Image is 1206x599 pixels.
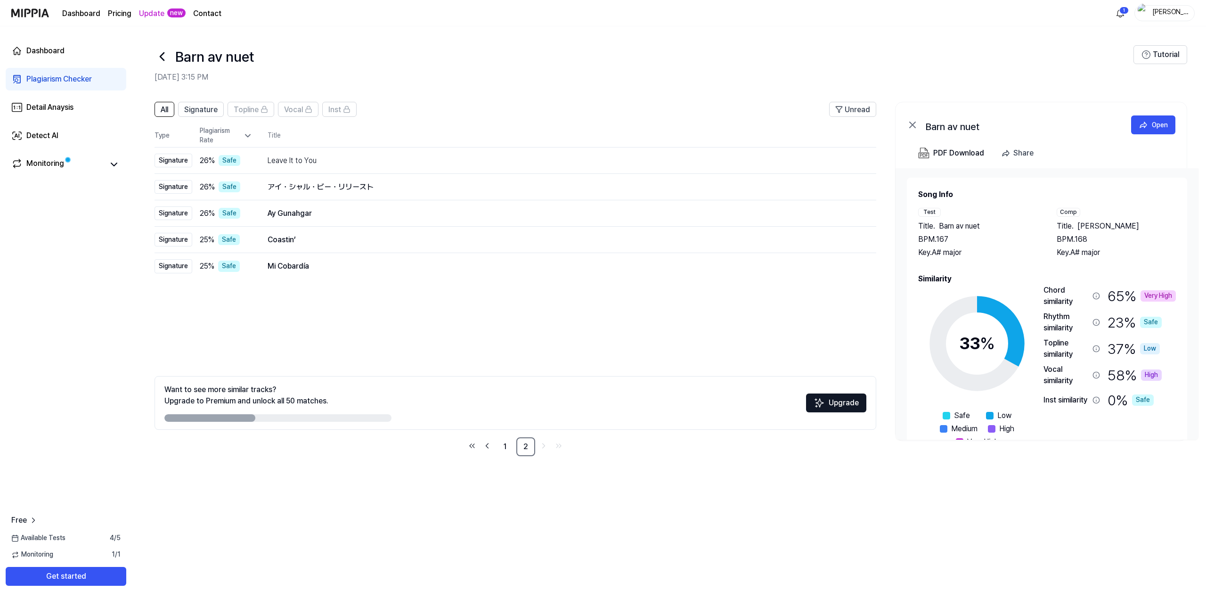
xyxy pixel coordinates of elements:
div: Very High [1141,290,1176,302]
span: 25 % [200,234,214,246]
span: [PERSON_NAME] [1077,221,1139,232]
a: Go to last page [552,439,565,452]
h2: [DATE] 3:15 PM [155,72,1133,83]
h2: Similarity [918,273,1176,285]
div: Key. A# major [1057,247,1176,258]
span: Very High [967,436,999,448]
span: 4 / 5 [110,533,121,543]
a: Go to first page [465,439,479,452]
div: Safe [219,208,240,219]
div: Leave It to You [268,155,861,166]
div: Key. A# major [918,247,1038,258]
button: Unread [829,102,876,117]
div: Signature [155,154,192,168]
div: Signature [155,206,192,221]
div: Topline similarity [1043,337,1089,360]
div: Signature [155,233,192,247]
a: Plagiarism Checker [6,68,126,90]
span: Vocal [284,104,303,115]
a: SparklesUpgrade [806,402,866,410]
div: Vocal similarity [1043,364,1089,386]
a: Detail Anaysis [6,96,126,119]
div: Ay Gunahgar [268,208,861,219]
div: 37 % [1108,337,1160,360]
a: Dashboard [62,8,100,19]
th: Type [155,124,192,148]
a: Detect AI [6,124,126,147]
div: Test [918,208,941,217]
button: profile[PERSON_NAME] [1134,5,1195,21]
img: PDF Download [918,148,929,159]
span: Barn av nuet [939,221,980,232]
button: Tutorial [1133,45,1187,64]
div: Rhythm similarity [1043,311,1089,334]
div: Chord similarity [1043,285,1089,307]
img: profile [1138,4,1149,23]
span: 26 % [200,181,215,193]
div: Plagiarism Rate [200,126,253,145]
span: 26 % [200,208,215,219]
span: % [980,333,995,353]
div: Mi Cobardía [268,261,861,272]
img: Sparkles [814,397,825,409]
div: Barn av nuet [926,119,1114,131]
div: Safe [218,261,240,272]
span: Title . [1057,221,1074,232]
span: All [161,104,168,115]
a: Go to previous page [481,439,494,452]
span: 1 / 1 [112,550,121,559]
a: Free [11,515,38,526]
div: Safe [1132,394,1154,406]
div: BPM. 167 [918,234,1038,245]
div: 65 % [1108,285,1176,307]
button: Open [1131,115,1175,134]
div: Comp [1057,208,1080,217]
span: Available Tests [11,533,65,543]
button: Get started [6,567,126,586]
a: Song InfoTestTitle.Barn av nuetBPM.167Key.A# majorCompTitle.[PERSON_NAME]BPM.168Key.A# majorSimil... [896,168,1198,440]
div: [PERSON_NAME] [1152,8,1189,18]
a: Update [139,8,164,19]
div: Safe [219,181,240,193]
div: new [167,8,186,18]
div: 58 % [1108,364,1162,386]
nav: pagination [155,437,876,456]
a: 1 [496,437,514,456]
div: 33 [959,331,995,356]
div: Coastin’ [268,234,861,246]
div: Share [1013,147,1034,159]
div: 0 % [1108,390,1154,410]
div: 23 % [1108,311,1162,334]
div: Low [1140,343,1160,354]
div: 1 [1119,7,1129,14]
span: Unread [845,104,870,115]
div: Safe [219,155,240,166]
span: 25 % [200,261,214,272]
div: Open [1152,120,1168,130]
button: Vocal [278,102,318,117]
div: アイ・シャル・ビー・リリースト [268,181,861,193]
span: Low [997,410,1011,421]
span: Safe [954,410,970,421]
div: Monitoring [26,158,64,171]
div: Plagiarism Checker [26,74,92,85]
button: Inst [322,102,357,117]
button: 알림1 [1113,6,1128,21]
span: Monitoring [11,550,53,559]
button: Upgrade [806,394,866,412]
button: Signature [178,102,224,117]
button: Topline [228,102,274,117]
div: High [1141,369,1162,381]
div: Want to see more similar tracks? Upgrade to Premium and unlock all 50 matches. [164,384,328,407]
span: Signature [184,104,218,115]
span: Inst [328,104,341,115]
a: Contact [193,8,221,19]
div: Detect AI [26,130,58,141]
span: 26 % [200,155,215,166]
div: Detail Anaysis [26,102,73,113]
div: BPM. 168 [1057,234,1176,245]
th: Title [268,124,876,147]
button: All [155,102,174,117]
a: Monitoring [11,158,104,171]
